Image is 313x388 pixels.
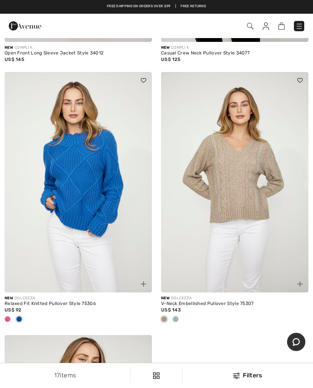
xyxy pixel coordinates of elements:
img: plus_v2.svg [141,281,146,287]
img: Relaxed Fit Knitted Pullover Style 75306. Magenta [5,72,152,292]
span: | [175,4,176,9]
img: Shopping Bag [278,22,285,30]
span: US$ 143 [161,307,181,313]
div: Seafoam [170,313,181,326]
span: New [161,296,169,300]
a: Free Returns [181,4,206,9]
div: Filters [187,371,308,380]
img: V-Neck Embellished Pullover Style 75307. Oatmeal [161,72,308,292]
div: COMPLI K [161,45,308,51]
span: 17 [54,372,60,379]
span: US$ 125 [161,57,180,62]
img: 1ère Avenue [9,18,41,34]
img: Menu [295,22,303,30]
div: DOLCEZZA [5,295,152,301]
div: Open Front Long Sleeve Jacket Style 34012 [5,51,152,56]
img: Filters [233,373,240,379]
img: heart_black_full.svg [141,78,146,83]
img: plus_v2.svg [297,281,303,287]
img: Search [247,23,253,29]
img: Filters [153,372,160,379]
div: Oatmeal [158,313,170,326]
span: US$ 145 [5,57,24,62]
span: New [5,296,13,300]
a: Free shipping on orders over $99 [107,4,171,9]
span: US$ 92 [5,307,21,313]
div: Cobalt [13,313,25,326]
div: Casual Crew Neck Pullover Style 34077 [161,51,308,56]
div: COMPLI K [5,45,152,51]
a: 1ère Avenue [9,22,41,29]
iframe: Opens a widget where you can chat to one of our agents [287,333,305,352]
span: New [161,45,169,50]
div: Relaxed Fit Knitted Pullover Style 75306 [5,301,152,307]
div: V-Neck Embellished Pullover Style 75307 [161,301,308,307]
div: Magenta [2,313,13,326]
img: My Info [263,22,269,30]
img: heart_black_full.svg [297,78,303,83]
div: DOLCEZZA [161,295,308,301]
span: New [5,45,13,50]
